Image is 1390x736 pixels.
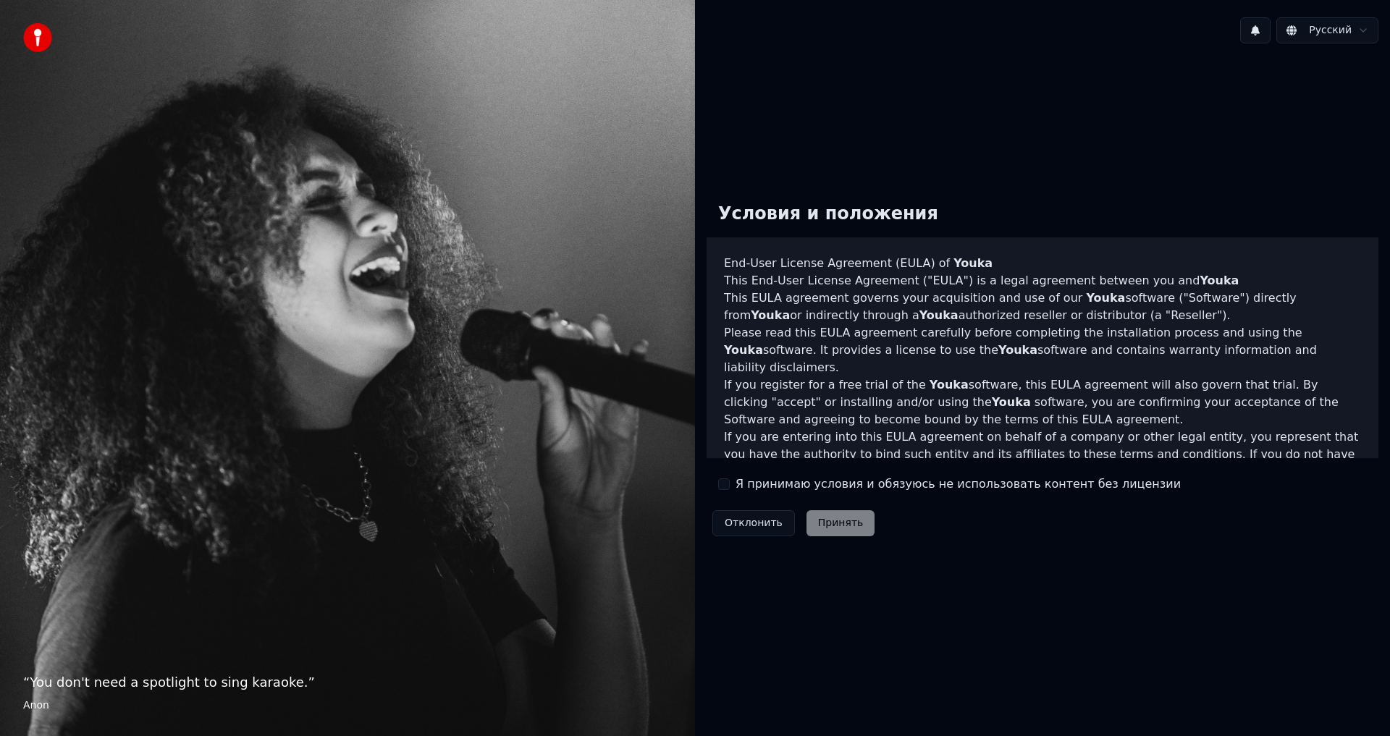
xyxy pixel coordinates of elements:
[724,324,1361,376] p: Please read this EULA agreement carefully before completing the installation process and using th...
[930,378,969,392] span: Youka
[724,428,1361,498] p: If you are entering into this EULA agreement on behalf of a company or other legal entity, you re...
[724,343,763,357] span: Youka
[23,23,52,52] img: youka
[724,289,1361,324] p: This EULA agreement governs your acquisition and use of our software ("Software") directly from o...
[998,343,1037,357] span: Youka
[736,475,1181,493] label: Я принимаю условия и обязуюсь не использовать контент без лицензии
[724,272,1361,289] p: This End-User License Agreement ("EULA") is a legal agreement between you and
[919,308,959,322] span: Youka
[724,376,1361,428] p: If you register for a free trial of the software, this EULA agreement will also govern that trial...
[1200,274,1239,287] span: Youka
[953,256,993,270] span: Youka
[1086,291,1125,305] span: Youka
[23,672,672,693] p: “ You don't need a spotlight to sing karaoke. ”
[992,395,1031,409] span: Youka
[712,510,795,536] button: Отклонить
[23,698,672,713] footer: Anon
[724,255,1361,272] h3: End-User License Agreement (EULA) of
[751,308,790,322] span: Youka
[707,191,950,237] div: Условия и положения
